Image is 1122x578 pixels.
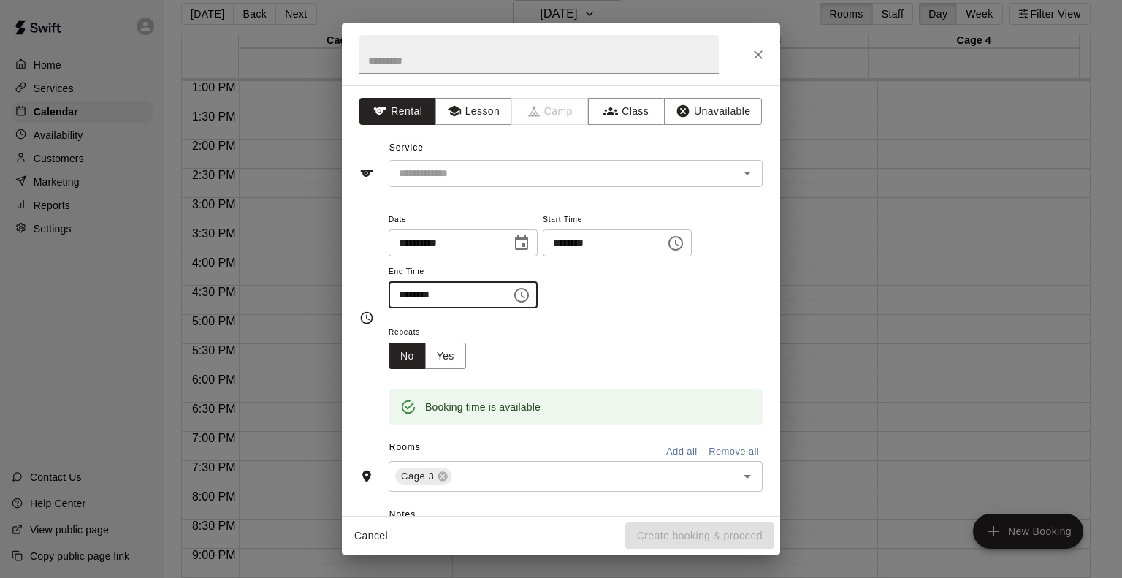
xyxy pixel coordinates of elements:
span: Date [389,210,538,230]
span: End Time [389,262,538,282]
span: Start Time [543,210,692,230]
button: Choose time, selected time is 7:00 PM [661,229,690,258]
button: Cancel [348,522,394,550]
button: Choose date, selected date is Sep 24, 2025 [507,229,536,258]
button: Class [588,98,665,125]
span: Repeats [389,323,478,343]
button: Unavailable [664,98,762,125]
button: Yes [425,343,466,370]
svg: Service [359,166,374,180]
button: Open [737,466,757,487]
span: Service [389,142,424,153]
button: Open [737,163,757,183]
svg: Timing [359,311,374,325]
span: Notes [389,503,763,527]
span: Cage 3 [395,469,440,484]
div: outlined button group [389,343,466,370]
button: No [389,343,426,370]
button: Lesson [435,98,512,125]
button: Choose time, selected time is 7:45 PM [507,281,536,310]
span: Camps can only be created in the Services page [512,98,589,125]
div: Booking time is available [425,394,541,420]
svg: Rooms [359,469,374,484]
button: Close [745,42,771,68]
button: Add all [658,441,705,463]
button: Rental [359,98,436,125]
div: Cage 3 [395,468,451,485]
button: Remove all [705,441,763,463]
span: Rooms [389,442,421,452]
